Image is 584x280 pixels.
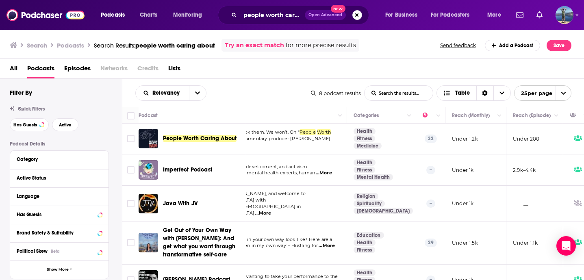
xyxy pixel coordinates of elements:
div: Reach (Episode) [513,111,551,120]
p: Podcast Details [10,141,109,147]
span: Logged in as matt44812 [556,6,573,24]
a: Health [354,269,376,276]
span: for more precise results [286,41,356,50]
button: open menu [95,9,135,22]
a: Fitness [354,167,375,173]
button: Column Actions [495,111,504,121]
span: Monitoring [173,9,202,21]
div: Category [17,156,97,162]
a: Show notifications dropdown [533,8,546,22]
a: Try an exact match [225,41,284,50]
button: Active Status [17,173,102,183]
span: Toggle select row [127,200,135,207]
div: Power Score [423,111,434,120]
span: Active [59,123,72,127]
div: Language [17,193,97,199]
button: Show profile menu [556,6,573,24]
a: Add a Podcast [485,40,541,51]
div: Active Status [17,175,97,181]
span: Charts [140,9,157,21]
button: open menu [136,90,189,96]
span: people worth caring about [135,41,215,49]
p: Under 1k [452,200,473,207]
a: Charts [135,9,162,22]
button: open menu [514,85,571,101]
div: 8 podcast results [311,90,361,96]
span: 25 per page [515,87,552,100]
span: Hello, I'm [PERSON_NAME], and welcome to [GEOGRAPHIC_DATA] with [203,191,306,203]
span: All [10,62,17,78]
a: Spirituality [354,200,385,207]
button: open menu [189,86,206,100]
button: Has Guests [10,118,49,131]
button: open menu [426,9,482,22]
span: Podcasts [101,9,125,21]
img: Imperfect Podcast [139,160,158,180]
span: Political Skew [17,248,48,254]
h3: Search [27,41,47,49]
button: Has Guests [17,209,102,219]
div: Beta [51,249,60,254]
a: Get Out of Your Own Way with April Yee: And get what you want through transformative self-care [139,233,158,252]
span: Open Advanced [308,13,342,17]
button: open menu [167,9,213,22]
a: Fitness [354,135,375,142]
span: New [331,5,345,13]
span: People Worth Caring About [163,135,237,142]
a: Episodes [64,62,91,78]
p: -- [426,200,435,208]
h2: Choose View [436,85,511,101]
button: Brand Safety & Suitability [17,228,102,238]
span: Toggle select row [127,166,135,174]
a: Podcasts [27,62,54,78]
img: Podchaser - Follow, Share and Rate Podcasts [7,7,85,23]
button: Column Actions [404,111,414,121]
span: Credits [137,62,158,78]
span: ...More [316,170,332,176]
button: Language [17,191,102,201]
a: Mental Health [354,174,393,180]
span: few ways I’ve gotten in my own way: - Hustling for [203,243,318,248]
span: Worth [317,129,331,135]
span: What does getting in your own way look like? Here are a [203,237,332,242]
span: Toggle select row [127,135,135,142]
a: Get Out of Your Own Way with [PERSON_NAME]: And get what you want through transformative self-care [163,226,243,259]
p: 2.9k-4.4k [513,167,536,174]
a: Lists [168,62,180,78]
a: Java With JV [163,200,198,208]
button: Active [52,118,78,131]
span: Show More [47,267,69,272]
span: For Podcasters [431,9,470,21]
span: Get Out of Your Own Way with [PERSON_NAME]: And get what you want through transformative self-care [163,227,235,258]
span: Has Guests [13,123,37,127]
span: Relevancy [152,90,182,96]
h2: Filter By [10,89,32,96]
span: People [300,129,316,135]
a: Java With JV [139,194,158,213]
h2: Choose List sort [135,85,206,101]
span: conversations with mental health experts, human [203,170,315,176]
div: Has Guests [570,111,581,120]
a: Show notifications dropdown [513,8,527,22]
span: Quick Filters [18,106,45,112]
p: -- [426,166,435,174]
a: Medicine [354,143,382,149]
p: Under 1k [452,167,473,174]
button: Column Actions [335,111,345,121]
button: Category [17,154,102,164]
button: open menu [482,9,511,22]
div: Sort Direction [476,86,493,100]
span: Wellness, personal development, and activism [203,164,308,169]
a: Health [354,159,376,166]
div: Has Guests [17,212,95,217]
div: Reach (Monthly) [452,111,490,120]
a: Imperfect Podcast [163,166,212,174]
button: Column Actions [434,111,443,121]
span: ," documentary producer [PERSON_NAME] [233,136,330,141]
span: For Business [385,9,417,21]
